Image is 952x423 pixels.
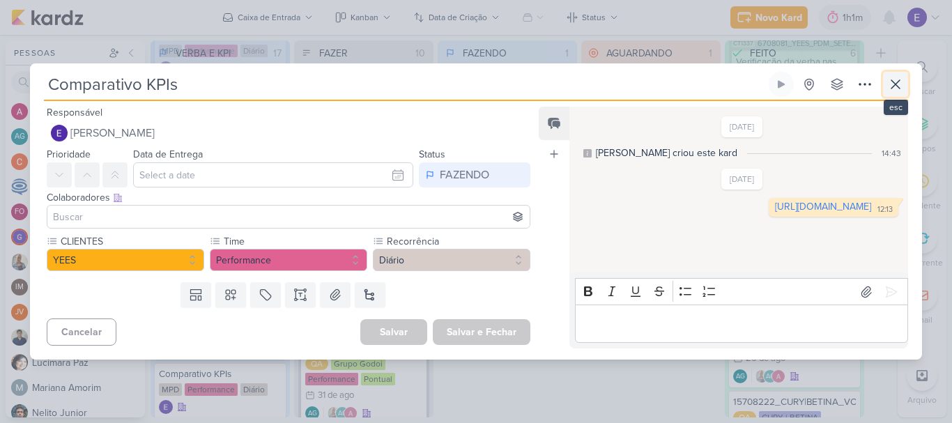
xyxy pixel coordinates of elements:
button: Cancelar [47,318,116,346]
div: Colaboradores [47,190,530,205]
button: [PERSON_NAME] [47,121,530,146]
button: Diário [373,249,530,271]
div: [PERSON_NAME] criou este kard [596,146,737,160]
label: Recorrência [385,234,530,249]
div: esc [884,100,908,115]
input: Select a date [133,162,413,187]
div: 14:43 [882,147,901,160]
label: Prioridade [47,148,91,160]
label: Responsável [47,107,102,118]
button: Performance [210,249,367,271]
div: Editor toolbar [575,278,908,305]
div: FAZENDO [440,167,489,183]
label: Status [419,148,445,160]
input: Buscar [50,208,527,225]
div: Editor editing area: main [575,305,908,343]
label: Time [222,234,367,249]
label: CLIENTES [59,234,204,249]
input: Kard Sem Título [44,72,766,97]
label: Data de Entrega [133,148,203,160]
div: Ligar relógio [776,79,787,90]
img: Eduardo Quaresma [51,125,68,141]
span: [PERSON_NAME] [70,125,155,141]
div: 12:13 [877,204,893,215]
button: YEES [47,249,204,271]
a: [URL][DOMAIN_NAME] [775,201,871,213]
button: FAZENDO [419,162,530,187]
